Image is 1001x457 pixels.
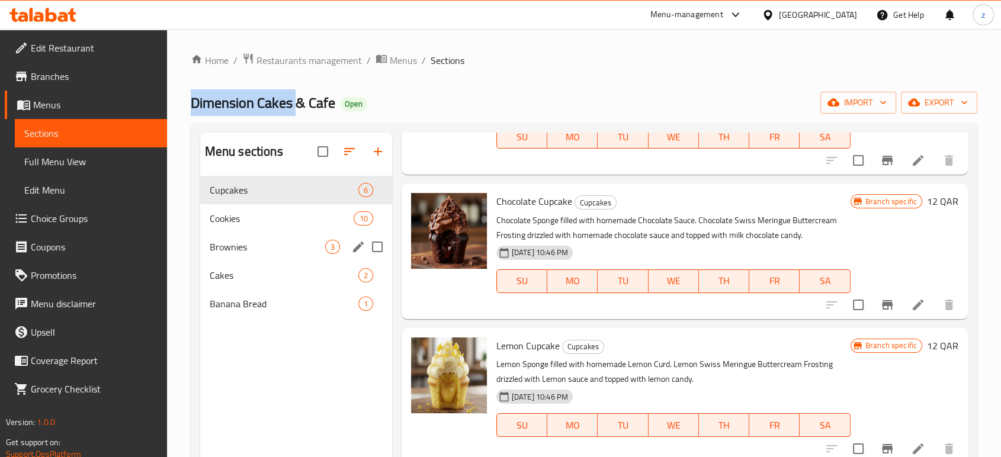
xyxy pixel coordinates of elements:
span: Cupcakes [210,183,358,197]
span: Edit Restaurant [31,41,158,55]
nav: breadcrumb [191,53,977,68]
span: Lemon Cupcake [496,337,560,355]
div: Cakes2 [200,261,392,289]
span: Open [340,99,367,109]
a: Choice Groups [5,204,167,233]
span: Upsell [31,325,158,339]
button: MO [547,413,598,437]
span: Branch specific [861,196,922,207]
a: Edit menu item [911,442,925,456]
button: Branch-specific-item [873,146,901,175]
span: Menus [33,98,158,112]
button: SU [496,269,547,293]
span: Sections [431,53,464,67]
img: Lemon Cupcake [411,337,487,413]
span: Chocolate Cupcake [496,192,572,210]
a: Promotions [5,261,167,289]
a: Grocery Checklist [5,375,167,403]
span: Full Menu View [24,155,158,169]
button: MO [547,125,598,149]
span: Menus [390,53,417,67]
a: Sections [15,119,167,147]
button: SU [496,413,547,437]
span: 3 [326,242,339,253]
span: SA [804,417,845,434]
button: Branch-specific-item [873,291,901,319]
button: FR [749,413,800,437]
span: Sort sections [335,137,364,166]
button: Add section [364,137,392,166]
a: Menus [5,91,167,119]
div: Cookies [210,211,354,226]
span: MO [552,417,593,434]
button: WE [649,269,699,293]
span: Dimension Cakes & Cafe [191,89,335,116]
span: Sections [24,126,158,140]
span: SU [502,272,543,289]
span: Cakes [210,268,358,282]
a: Home [191,53,229,67]
span: SU [502,128,543,146]
div: Brownies [210,240,325,254]
button: MO [547,269,598,293]
li: / [233,53,238,67]
div: items [358,297,373,311]
button: edit [349,238,367,256]
span: Coupons [31,240,158,254]
span: Banana Bread [210,297,358,311]
span: FR [754,417,795,434]
button: export [901,92,977,114]
span: Menu disclaimer [31,297,158,311]
a: Full Menu View [15,147,167,176]
span: MO [552,272,593,289]
span: Version: [6,414,35,430]
div: Menu-management [650,8,723,22]
span: TU [602,272,643,289]
span: Restaurants management [256,53,362,67]
a: Restaurants management [242,53,362,68]
p: Lemon Sponge filled with homemade Lemon Curd. Lemon Swiss Meringue Buttercream Frosting drizzled ... [496,357,851,387]
span: SA [804,272,845,289]
p: Chocolate Sponge filled with homemade Chocolate Sauce. Chocolate Swiss Meringue Buttercream Frost... [496,213,851,243]
nav: Menu sections [200,171,392,323]
span: WE [653,417,694,434]
li: / [367,53,371,67]
div: items [354,211,373,226]
div: Cupcakes6 [200,176,392,204]
li: / [422,53,426,67]
button: SA [800,125,850,149]
span: Coverage Report [31,353,158,368]
h2: Menu sections [205,143,283,160]
h6: 12 QAR [927,337,958,354]
a: Coverage Report [5,346,167,375]
a: Edit menu item [911,153,925,168]
button: TH [699,269,749,293]
div: Cupcakes [575,195,617,210]
a: Edit menu item [911,298,925,312]
span: TU [602,128,643,146]
span: Cupcakes [563,340,604,353]
a: Menu disclaimer [5,289,167,318]
span: 6 [359,185,373,196]
div: items [358,268,373,282]
span: Branches [31,69,158,83]
span: Select to update [846,148,871,173]
span: import [830,95,887,110]
span: FR [754,128,795,146]
span: Edit Menu [24,183,158,197]
span: 1 [359,298,373,310]
a: Coupons [5,233,167,261]
div: items [325,240,340,254]
span: TH [704,128,745,146]
span: Select all sections [310,139,335,164]
span: Select to update [846,292,871,317]
button: TU [598,269,648,293]
span: Choice Groups [31,211,158,226]
span: Promotions [31,268,158,282]
span: Grocery Checklist [31,382,158,396]
span: TU [602,417,643,434]
span: SU [502,417,543,434]
span: Cupcakes [575,196,616,210]
button: import [820,92,896,114]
